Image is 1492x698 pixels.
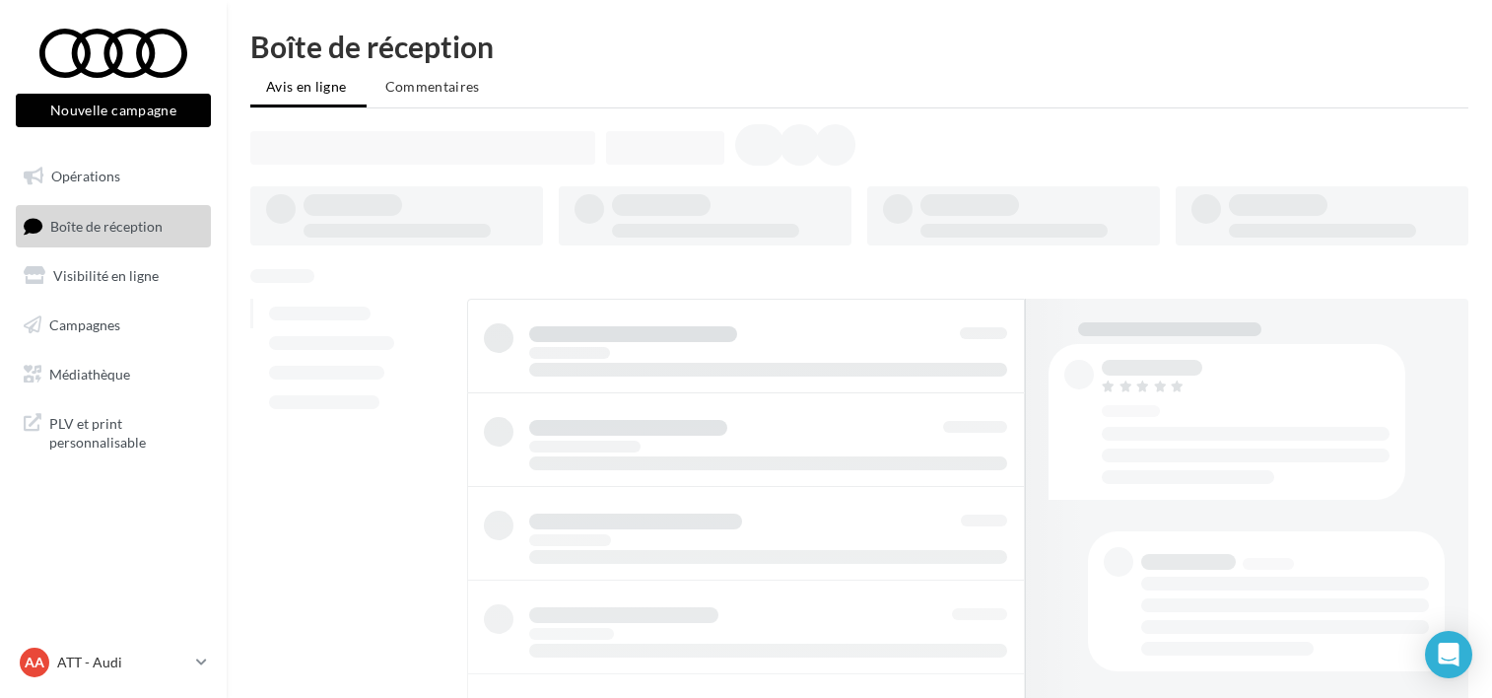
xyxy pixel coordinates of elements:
[12,305,215,346] a: Campagnes
[1425,631,1472,678] div: Open Intercom Messenger
[12,354,215,395] a: Médiathèque
[12,156,215,197] a: Opérations
[12,255,215,297] a: Visibilité en ligne
[25,653,44,672] span: AA
[49,410,203,453] span: PLV et print personnalisable
[12,205,215,247] a: Boîte de réception
[49,365,130,382] span: Médiathèque
[57,653,188,672] p: ATT - Audi
[12,402,215,460] a: PLV et print personnalisable
[250,32,1468,61] div: Boîte de réception
[16,94,211,127] button: Nouvelle campagne
[51,168,120,184] span: Opérations
[53,267,159,284] span: Visibilité en ligne
[50,217,163,234] span: Boîte de réception
[16,644,211,681] a: AA ATT - Audi
[385,78,480,95] span: Commentaires
[49,316,120,333] span: Campagnes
